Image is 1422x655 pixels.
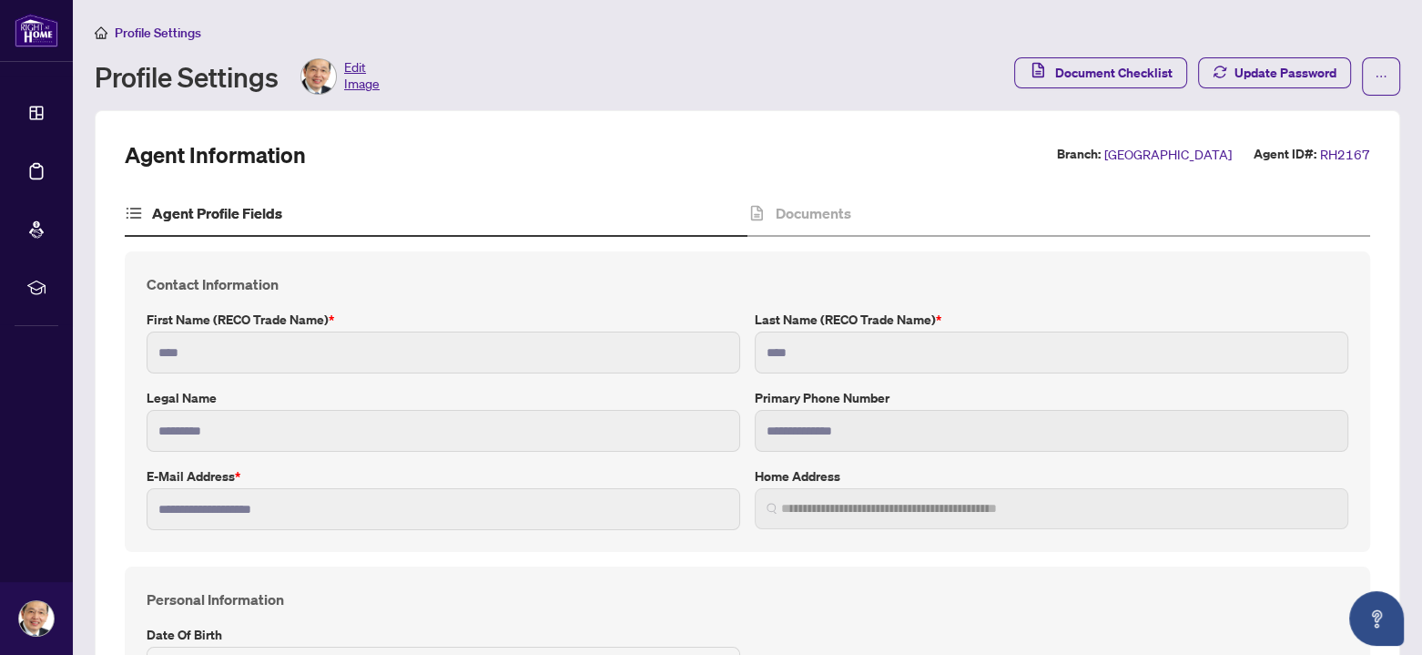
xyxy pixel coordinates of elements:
h2: Agent Information [125,140,306,169]
img: Profile Icon [19,601,54,636]
img: Profile Icon [301,59,336,94]
h4: Documents [776,202,851,224]
h4: Personal Information [147,588,1348,610]
img: logo [15,14,58,47]
label: E-mail Address [147,466,740,486]
img: search_icon [767,503,777,514]
span: [GEOGRAPHIC_DATA] [1104,144,1232,165]
label: Legal Name [147,388,740,408]
span: RH2167 [1320,144,1370,165]
button: Update Password [1198,57,1351,88]
label: Home Address [755,466,1348,486]
span: Update Password [1234,58,1336,87]
button: Open asap [1349,591,1404,646]
h4: Contact Information [147,273,1348,295]
label: Last Name (RECO Trade Name) [755,310,1348,330]
label: Date of Birth [147,625,740,645]
label: Primary Phone Number [755,388,1348,408]
span: Document Checklist [1055,58,1173,87]
span: ellipsis [1375,70,1387,83]
h4: Agent Profile Fields [152,202,282,224]
span: Edit Image [344,58,380,95]
label: Branch: [1057,144,1101,165]
span: home [95,26,107,39]
button: Document Checklist [1014,57,1187,88]
label: Agent ID#: [1254,144,1316,165]
span: Profile Settings [115,25,201,41]
label: First Name (RECO Trade Name) [147,310,740,330]
div: Profile Settings [95,58,380,95]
